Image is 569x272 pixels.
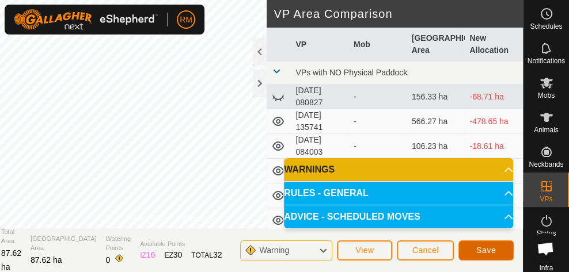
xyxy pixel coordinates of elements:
p-accordion-header: WARNINGS [284,158,513,181]
span: 30 [173,250,183,259]
td: 156.33 ha [407,85,465,109]
td: [DATE] 135741 [291,109,349,134]
p-accordion-header: ADVICE - SCHEDULED MOVES [284,205,513,228]
a: Contact Us [184,213,218,224]
td: -68.71 ha [465,85,523,109]
div: Open chat [530,233,561,264]
span: Save [476,246,496,255]
button: View [337,240,392,260]
span: Neckbands [529,161,563,168]
span: RM [180,14,192,26]
span: RULES - GENERAL [284,189,369,198]
span: 0 [106,255,111,265]
span: Infra [539,265,553,271]
button: Cancel [397,240,454,260]
a: Privacy Policy [127,213,170,224]
p-accordion-header: RULES - GENERAL [284,182,513,205]
td: 566.27 ha [407,109,465,134]
td: [DATE] 080827 [291,85,349,109]
span: 32 [213,250,222,259]
div: - [354,116,403,128]
span: Warning [259,246,289,255]
img: Gallagher Logo [14,9,158,30]
button: Save [458,240,514,260]
td: -18.61 ha [465,134,523,159]
span: VPs [540,196,552,202]
td: 106.23 ha [407,134,465,159]
span: View [355,246,374,255]
th: VP [291,28,349,62]
span: 16 [146,250,155,259]
span: ADVICE - SCHEDULED MOVES [284,212,420,221]
div: IZ [140,249,155,261]
span: Available Points [140,239,222,249]
span: Watering Points [106,234,131,253]
span: Total Area [1,227,21,246]
th: [GEOGRAPHIC_DATA] Area [407,28,465,62]
div: TOTAL [191,249,222,261]
th: New Allocation [465,28,523,62]
th: Mob [349,28,407,62]
span: VPs with NO Physical Paddock [295,68,407,77]
span: Animals [534,127,559,133]
td: -478.65 ha [465,109,523,134]
div: EZ [164,249,182,261]
span: Status [536,230,556,237]
span: Cancel [412,246,439,255]
span: [GEOGRAPHIC_DATA] Area [31,234,97,253]
span: 87.62 ha [31,255,62,265]
span: WARNINGS [284,165,335,174]
div: - [354,140,403,152]
span: Schedules [530,23,562,30]
span: Mobs [538,92,555,99]
span: Notifications [528,58,565,64]
td: [DATE] 084003 [291,134,349,159]
div: - [354,91,403,103]
h2: VP Area Comparison [274,7,523,21]
span: 87.62 ha [1,248,21,271]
